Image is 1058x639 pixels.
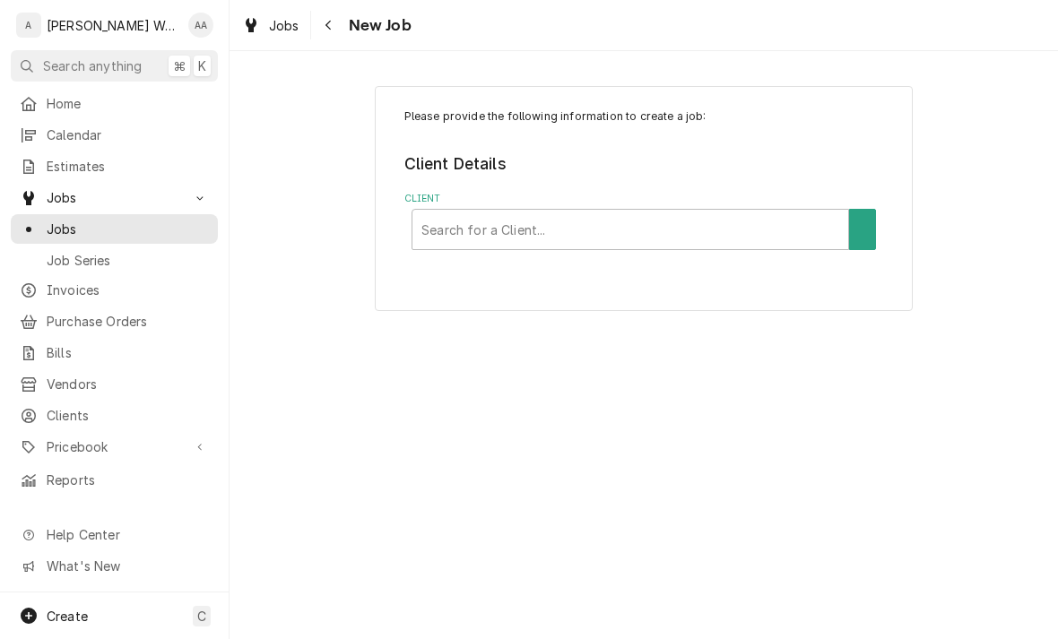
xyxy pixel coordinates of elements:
a: Clients [11,401,218,430]
span: Job Series [47,251,209,270]
span: ⌘ [173,56,186,75]
a: Go to Pricebook [11,432,218,462]
div: AA [188,13,213,38]
span: Invoices [47,281,209,299]
div: Job Create/Update [375,86,913,311]
a: Vendors [11,369,218,399]
span: K [198,56,206,75]
span: Bills [47,343,209,362]
span: What's New [47,557,207,575]
button: Create New Client [849,209,876,250]
a: Jobs [11,214,218,244]
span: Jobs [47,188,182,207]
a: Invoices [11,275,218,305]
span: Vendors [47,375,209,393]
label: Client [404,192,884,206]
span: Pricebook [47,437,182,456]
p: Please provide the following information to create a job: [404,108,884,125]
a: Go to What's New [11,551,218,581]
a: Go to Help Center [11,520,218,549]
span: Reports [47,471,209,489]
a: Bills [11,338,218,367]
span: Clients [47,406,209,425]
a: Estimates [11,151,218,181]
div: Aaron Anderson's Avatar [188,13,213,38]
legend: Client Details [404,152,884,176]
span: Calendar [47,125,209,144]
span: Home [47,94,209,113]
div: Client [404,192,884,250]
span: C [197,607,206,626]
a: Reports [11,465,218,495]
span: Create [47,609,88,624]
a: Home [11,89,218,118]
button: Search anything⌘K [11,50,218,82]
div: [PERSON_NAME] Works LLC [47,16,178,35]
div: A [16,13,41,38]
div: Job Create/Update Form [404,108,884,250]
a: Calendar [11,120,218,150]
span: Search anything [43,56,142,75]
span: Estimates [47,157,209,176]
a: Purchase Orders [11,307,218,336]
span: Jobs [269,16,299,35]
a: Go to Jobs [11,183,218,212]
span: Purchase Orders [47,312,209,331]
button: Navigate back [315,11,343,39]
span: Jobs [47,220,209,238]
a: Job Series [11,246,218,275]
a: Jobs [235,11,307,40]
span: Help Center [47,525,207,544]
span: New Job [343,13,412,38]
